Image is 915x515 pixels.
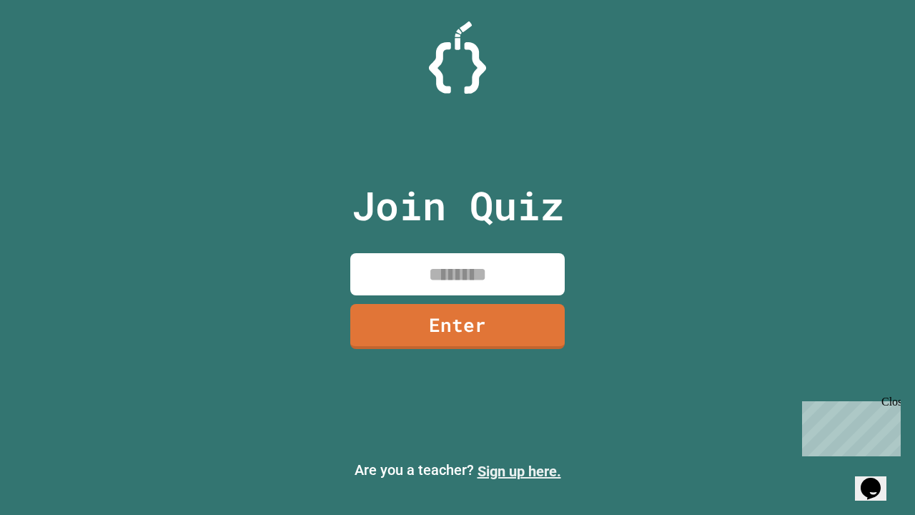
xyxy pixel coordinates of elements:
img: Logo.svg [429,21,486,94]
a: Enter [350,304,565,349]
a: Sign up here. [478,463,561,480]
iframe: chat widget [796,396,901,456]
p: Are you a teacher? [11,459,904,482]
p: Join Quiz [352,176,564,235]
div: Chat with us now!Close [6,6,99,91]
iframe: chat widget [855,458,901,501]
